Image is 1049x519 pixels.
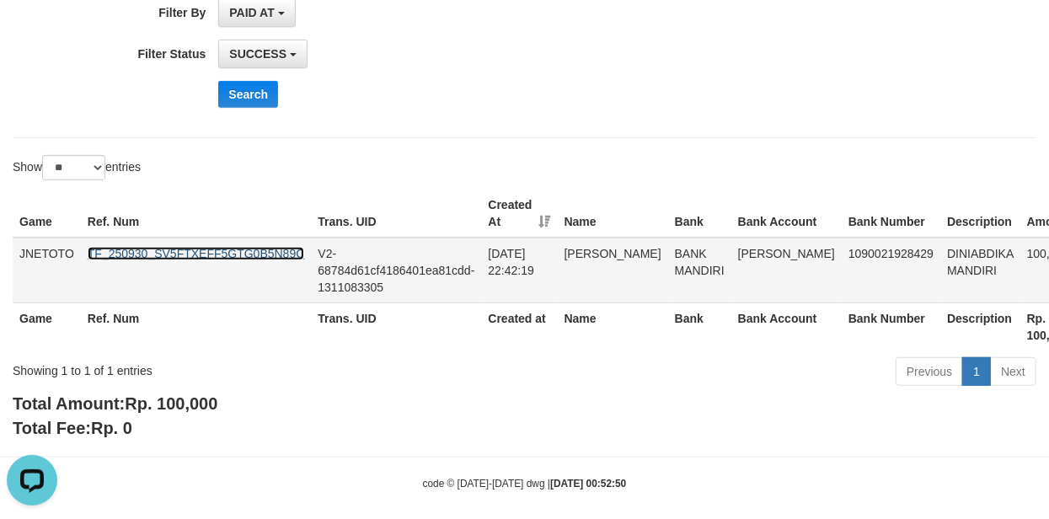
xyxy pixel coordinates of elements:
[13,394,217,413] b: Total Amount:
[91,419,132,437] span: Rp. 0
[668,302,731,350] th: Bank
[42,155,105,180] select: Showentries
[558,302,668,350] th: Name
[13,419,132,437] b: Total Fee:
[940,238,1020,303] td: DINIABDIKA MANDIRI
[481,190,557,238] th: Created At: activate to sort column ascending
[940,190,1020,238] th: Description
[668,238,731,303] td: BANK MANDIRI
[311,238,481,303] td: V2-68784d61cf4186401ea81cdd-1311083305
[13,238,81,303] td: JNETOTO
[940,302,1020,350] th: Description
[668,190,731,238] th: Bank
[558,190,668,238] th: Name
[311,302,481,350] th: Trans. UID
[125,394,217,413] span: Rp. 100,000
[731,190,842,238] th: Bank Account
[88,247,305,260] a: TF_250930_SV5FTXEFF5GTG0B5N89C
[896,357,963,386] a: Previous
[229,6,274,19] span: PAID AT
[842,238,940,303] td: 1090021928429
[13,356,425,379] div: Showing 1 to 1 of 1 entries
[842,302,940,350] th: Bank Number
[13,190,81,238] th: Game
[550,478,626,490] strong: [DATE] 00:52:50
[229,47,286,61] span: SUCCESS
[962,357,991,386] a: 1
[311,190,481,238] th: Trans. UID
[81,302,312,350] th: Ref. Num
[481,302,557,350] th: Created at
[423,478,627,490] small: code © [DATE]-[DATE] dwg |
[13,155,141,180] label: Show entries
[731,302,842,350] th: Bank Account
[558,238,668,303] td: [PERSON_NAME]
[13,302,81,350] th: Game
[81,190,312,238] th: Ref. Num
[731,238,842,303] td: [PERSON_NAME]
[218,40,308,68] button: SUCCESS
[842,190,940,238] th: Bank Number
[990,357,1036,386] a: Next
[218,81,278,108] button: Search
[481,238,557,303] td: [DATE] 22:42:19
[7,7,57,57] button: Open LiveChat chat widget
